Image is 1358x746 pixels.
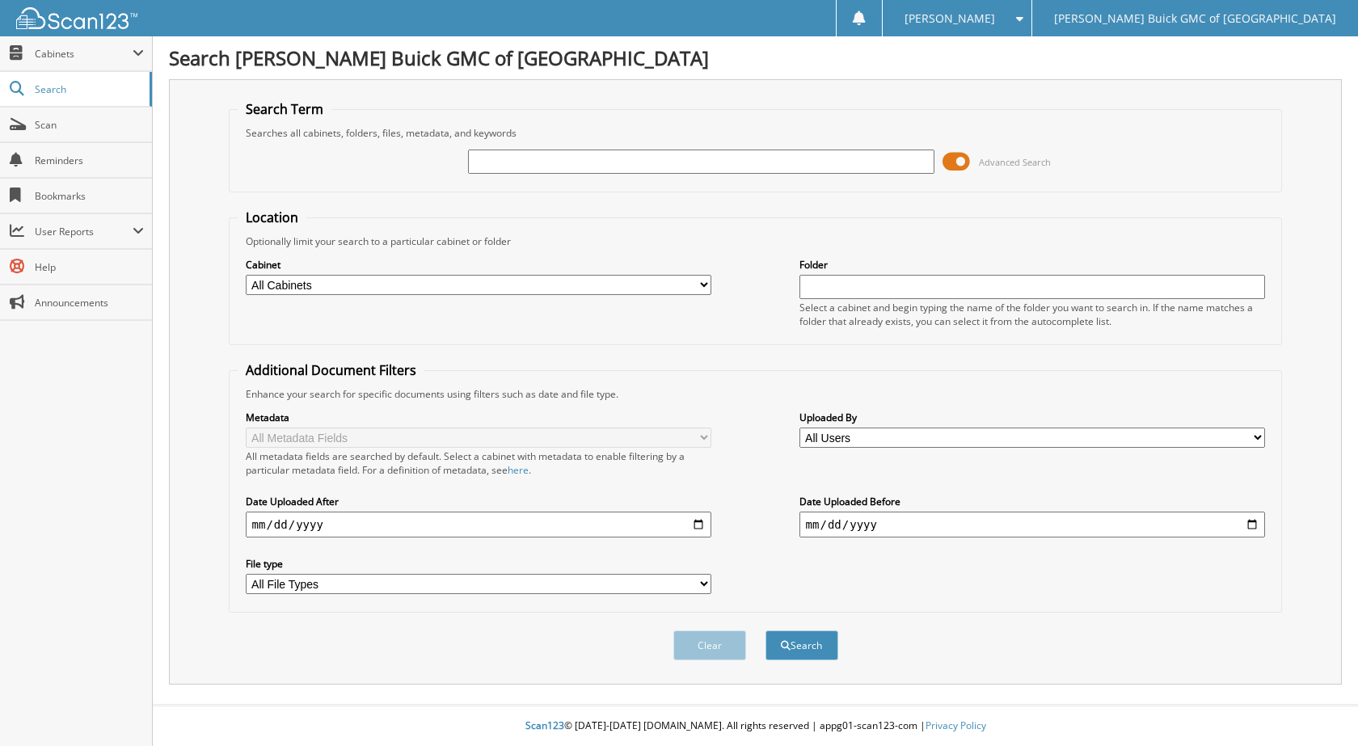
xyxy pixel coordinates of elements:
legend: Additional Document Filters [238,361,424,379]
span: Help [35,260,144,274]
button: Clear [673,630,746,660]
span: Scan [35,118,144,132]
label: Metadata [246,411,712,424]
legend: Search Term [238,100,331,118]
label: Date Uploaded After [246,495,712,508]
div: Optionally limit your search to a particular cabinet or folder [238,234,1274,248]
label: Uploaded By [799,411,1266,424]
span: Reminders [35,154,144,167]
legend: Location [238,209,306,226]
div: Searches all cabinets, folders, files, metadata, and keywords [238,126,1274,140]
input: end [799,512,1266,537]
a: Privacy Policy [926,719,986,732]
label: File type [246,557,712,571]
span: Announcements [35,296,144,310]
input: start [246,512,712,537]
span: [PERSON_NAME] Buick GMC of [GEOGRAPHIC_DATA] [1054,14,1336,23]
span: Bookmarks [35,189,144,203]
label: Cabinet [246,258,712,272]
div: © [DATE]-[DATE] [DOMAIN_NAME]. All rights reserved | appg01-scan123-com | [153,706,1358,746]
a: here [508,463,529,477]
div: Enhance your search for specific documents using filters such as date and file type. [238,387,1274,401]
div: All metadata fields are searched by default. Select a cabinet with metadata to enable filtering b... [246,449,712,477]
span: Scan123 [525,719,564,732]
span: User Reports [35,225,133,238]
label: Folder [799,258,1266,272]
div: Select a cabinet and begin typing the name of the folder you want to search in. If the name match... [799,301,1266,328]
span: Cabinets [35,47,133,61]
label: Date Uploaded Before [799,495,1266,508]
span: Advanced Search [979,156,1051,168]
img: scan123-logo-white.svg [16,7,137,29]
h1: Search [PERSON_NAME] Buick GMC of [GEOGRAPHIC_DATA] [169,44,1342,71]
button: Search [765,630,838,660]
span: Search [35,82,141,96]
span: [PERSON_NAME] [905,14,995,23]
